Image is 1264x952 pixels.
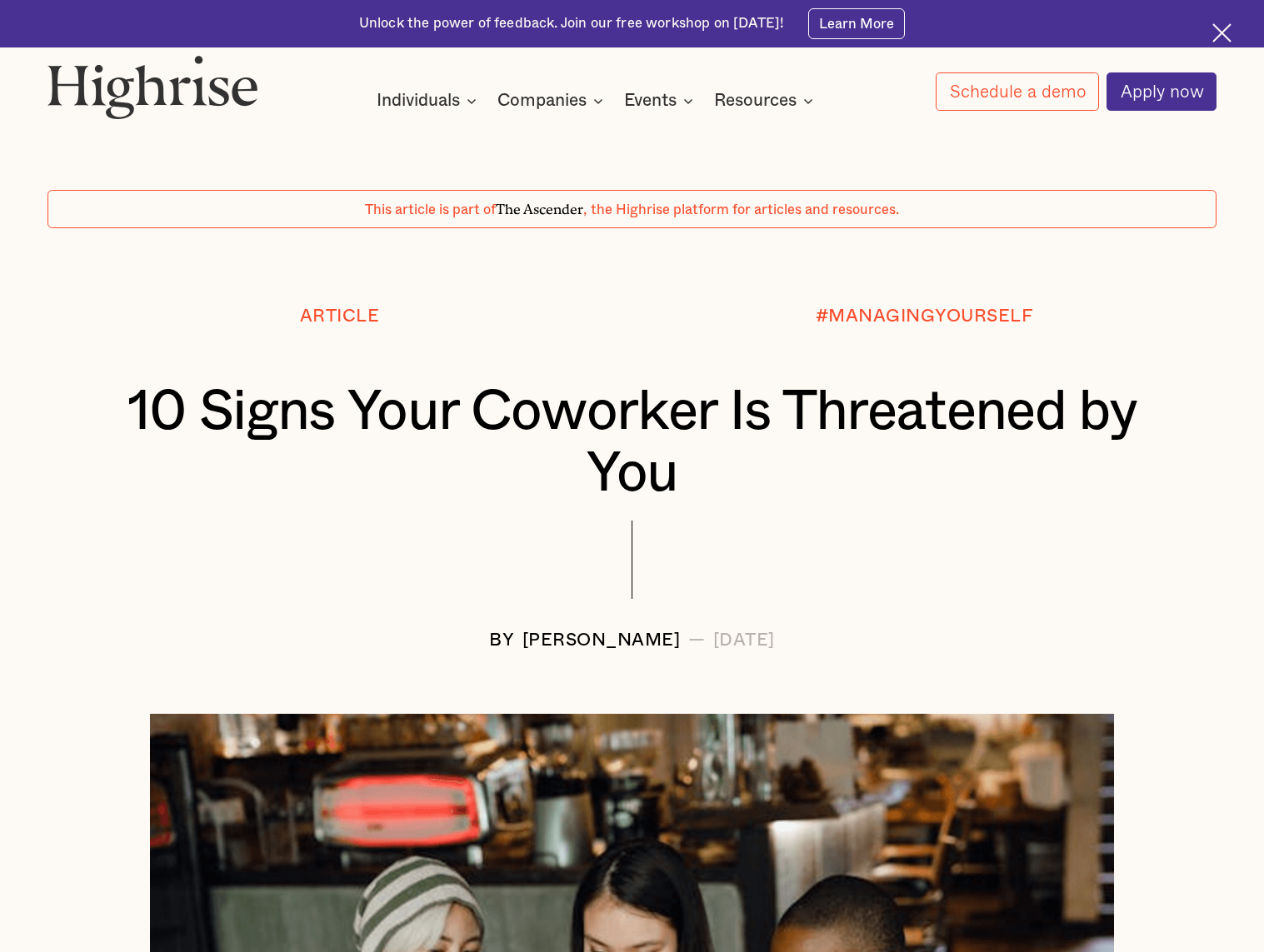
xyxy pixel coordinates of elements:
div: Resources [714,91,797,111]
div: — [688,631,706,650]
h1: 10 Signs Your Coworker Is Threatened by You [96,381,1168,506]
div: Individuals [377,91,482,111]
div: Resources [714,91,818,111]
span: The Ascender [496,198,583,215]
div: Companies [497,91,608,111]
div: #MANAGINGYOURSELF [816,307,1034,326]
a: Learn More [808,8,906,38]
div: Unlock the power of feedback. Join our free workshop on [DATE]! [359,14,784,33]
a: Schedule a demo [936,72,1099,111]
div: [DATE] [713,631,775,650]
div: Events [624,91,677,111]
span: , the Highrise platform for articles and resources. [583,203,899,217]
span: This article is part of [365,203,496,217]
div: Events [624,91,698,111]
div: BY [489,631,514,650]
img: Cross icon [1212,23,1232,42]
img: Highrise logo [47,55,259,119]
div: Article [300,307,380,326]
a: Apply now [1107,72,1217,111]
div: Companies [497,91,587,111]
div: Individuals [377,91,460,111]
div: [PERSON_NAME] [522,631,681,650]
